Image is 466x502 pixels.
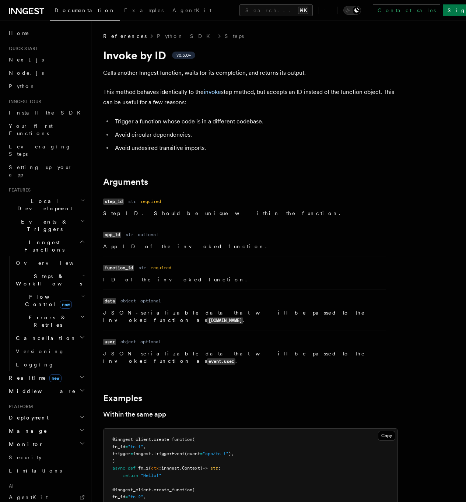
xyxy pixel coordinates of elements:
a: Leveraging Steps [6,140,87,161]
button: Deployment [6,411,87,424]
span: create_function [154,437,192,442]
span: ctx [151,466,159,471]
span: Inngest Functions [6,239,80,253]
span: Cancellation [13,334,77,342]
span: Logging [16,362,54,368]
a: Versioning [13,345,87,358]
button: Events & Triggers [6,215,87,236]
span: Node.js [9,70,44,76]
button: Inngest Functions [6,236,87,256]
a: Contact sales [373,4,440,16]
span: @inngest_client [112,487,151,492]
p: Calls another Inngest function, waits for its completion, and returns its output. [103,68,398,78]
p: This method behaves identically to the step method, but accepts an ID instead of the function obj... [103,87,398,108]
span: "app/fn-1" [203,451,228,456]
a: Limitations [6,464,87,477]
code: function_id [103,265,134,271]
span: Deployment [6,414,49,421]
span: -> [203,466,208,471]
a: Examples [120,2,168,20]
span: Middleware [6,387,76,395]
span: Manage [6,427,48,435]
span: Versioning [16,348,64,354]
a: Install the SDK [6,106,87,119]
button: Cancellation [13,331,87,345]
span: Examples [124,7,164,13]
a: Arguments [103,177,148,187]
a: Documentation [50,2,120,21]
span: v0.3.0+ [176,52,191,58]
span: , [143,494,146,499]
button: Steps & Workflows [13,270,87,290]
span: AgentKit [172,7,211,13]
code: event.user [207,358,235,365]
span: Overview [16,260,92,266]
span: Platform [6,404,33,410]
code: step_id [103,199,124,205]
span: = [125,494,128,499]
span: inngest [161,466,179,471]
div: Inngest Functions [6,256,87,371]
span: Flow Control [13,293,81,308]
span: str [210,466,218,471]
span: Local Development [6,197,80,212]
a: Home [6,27,87,40]
button: Manage [6,424,87,438]
span: TriggerEvent [154,451,185,456]
span: ), [228,451,234,456]
a: AgentKit [168,2,216,20]
span: create_function [154,487,192,492]
dd: object [120,298,136,304]
button: Search...⌘K [239,4,313,16]
span: fn_1 [138,466,148,471]
p: Step ID. Should be unique within the function. [103,210,386,217]
span: Limitations [9,468,62,474]
span: "fn-1" [128,444,143,449]
code: app_id [103,232,121,238]
span: new [60,301,72,309]
li: Avoid circular dependencies. [113,130,398,140]
span: Features [6,187,31,193]
p: JSON-serializable data that will be passed to the invoked function as . [103,309,386,324]
span: = [130,451,133,456]
span: Inngest tour [6,99,41,105]
span: ( [148,466,151,471]
a: invoke [204,88,221,95]
span: Documentation [55,7,115,13]
a: Python SDK [157,32,214,40]
span: , [143,444,146,449]
span: async [112,466,125,471]
span: Errors & Retries [13,314,80,329]
span: Leveraging Steps [9,144,71,157]
a: Within the same app [103,409,166,419]
span: (event [185,451,200,456]
span: : [159,466,161,471]
span: ) [112,459,115,464]
span: . [151,487,154,492]
span: Home [9,29,29,37]
dd: object [120,339,136,345]
kbd: ⌘K [298,7,308,14]
span: = [200,451,203,456]
dd: str [139,265,146,271]
span: Security [9,454,42,460]
span: fn_id [112,494,125,499]
button: Flow Controlnew [13,290,87,311]
p: App ID of the invoked function. [103,243,386,250]
span: Realtime [6,374,62,382]
p: JSON-serializable data that will be passed to the invoked function as . [103,350,386,365]
dd: optional [138,232,158,238]
span: Context) [182,466,203,471]
dd: str [128,199,136,204]
span: Quick start [6,46,38,52]
span: Setting up your app [9,164,72,178]
span: return [123,473,138,478]
code: [DOMAIN_NAME] [207,317,243,324]
button: Copy [378,431,395,440]
span: trigger [112,451,130,456]
span: inngest. [133,451,154,456]
a: Your first Functions [6,119,87,140]
a: Python [6,80,87,93]
span: Your first Functions [9,123,53,136]
a: Setting up your app [6,161,87,181]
